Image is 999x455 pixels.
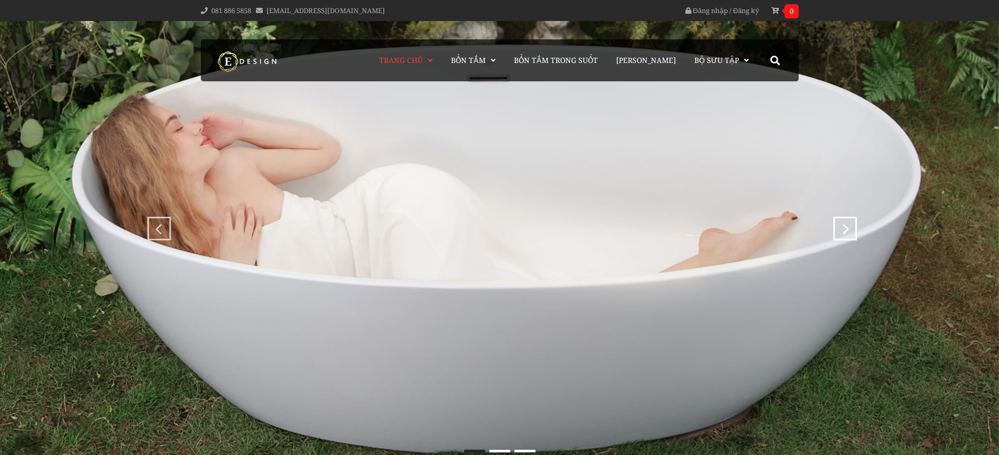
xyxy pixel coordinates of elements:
a: Bộ Sưu Tập [686,39,757,81]
a: Bồn Tắm [443,39,503,81]
div: prev [150,217,163,230]
a: [EMAIL_ADDRESS][DOMAIN_NAME] [266,6,385,15]
span: [PERSON_NAME] [616,55,676,65]
span: Bộ Sưu Tập [694,55,739,65]
a: Bồn Tắm Trong Suốt [506,39,606,81]
span: 0 [785,4,799,18]
span: Bồn Tắm [451,55,486,65]
a: 081 886 5858 [211,6,251,15]
img: logo Kreiner Germany - Edesign Interior [209,51,287,72]
a: [PERSON_NAME] [608,39,684,81]
span: Trang chủ [379,55,423,65]
div: next [836,217,849,230]
span: / [729,6,732,15]
a: Trang chủ [374,39,441,81]
span: Bồn Tắm Trong Suốt [514,55,598,65]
